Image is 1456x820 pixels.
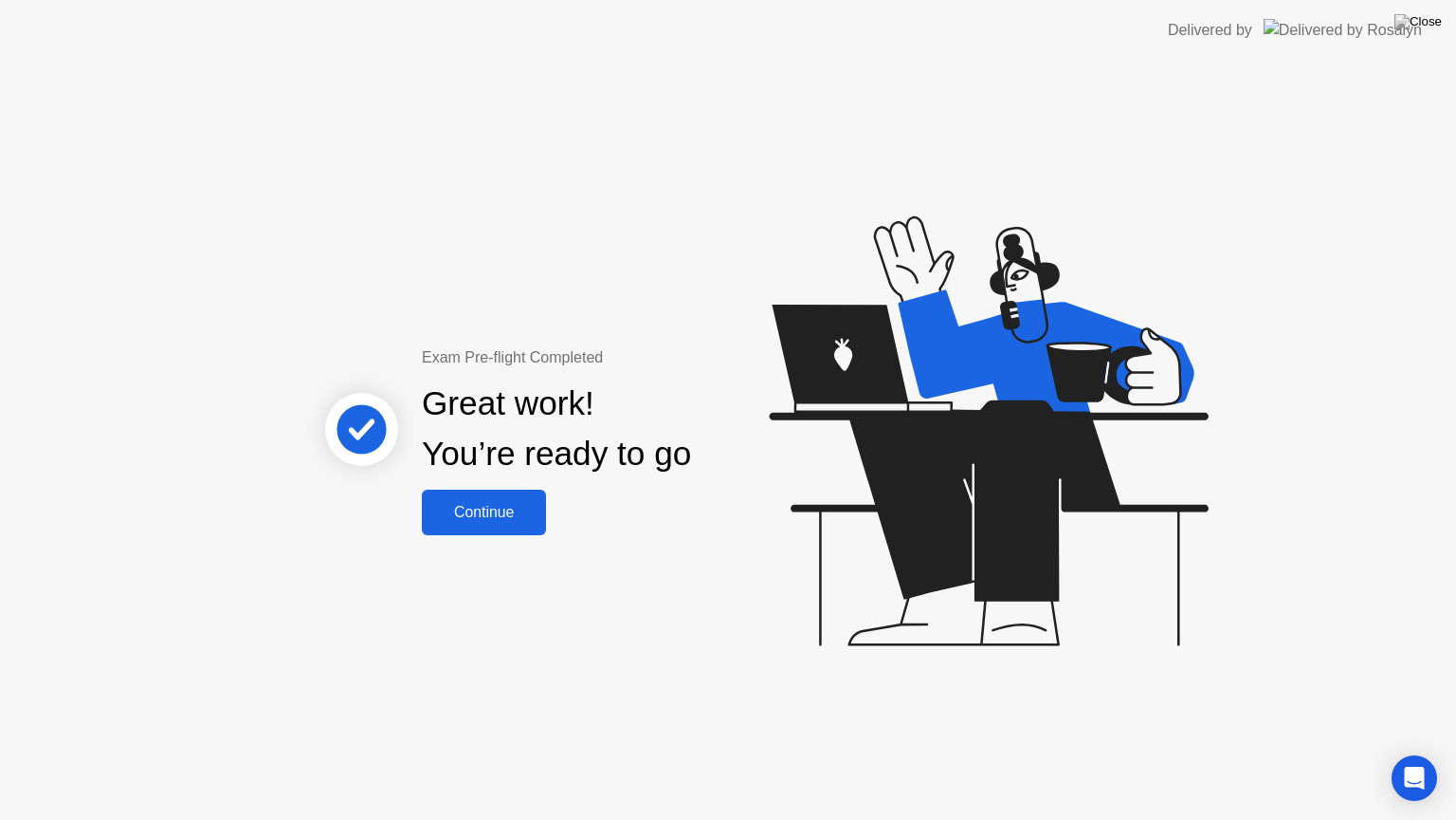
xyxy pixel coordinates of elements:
[428,504,540,521] div: Continue
[422,379,691,479] div: Great work! You’re ready to go
[1394,14,1442,29] img: Close
[422,346,813,369] div: Exam Pre-flight Completed
[1168,19,1252,42] div: Delivered by
[1392,755,1437,801] div: Open Intercom Messenger
[422,490,546,535] button: Continue
[1264,19,1422,41] img: Delivered by Rosalyn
